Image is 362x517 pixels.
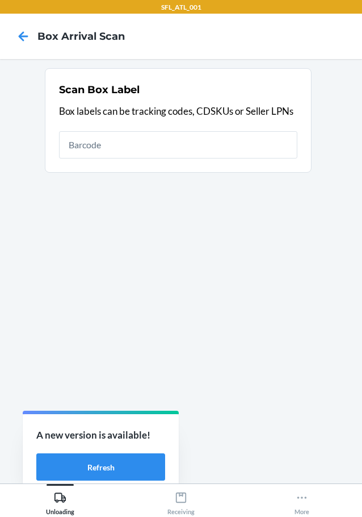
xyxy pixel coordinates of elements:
[37,29,125,44] h4: Box Arrival Scan
[161,2,201,12] p: SFL_ATL_001
[59,104,297,119] p: Box labels can be tracking codes, CDSKUs or Seller LPNs
[46,487,74,515] div: Unloading
[59,82,140,97] h2: Scan Box Label
[36,453,165,481] button: Refresh
[121,484,242,515] button: Receiving
[167,487,195,515] div: Receiving
[36,428,165,443] p: A new version is available!
[294,487,309,515] div: More
[59,131,297,159] input: Barcode
[241,484,362,515] button: More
